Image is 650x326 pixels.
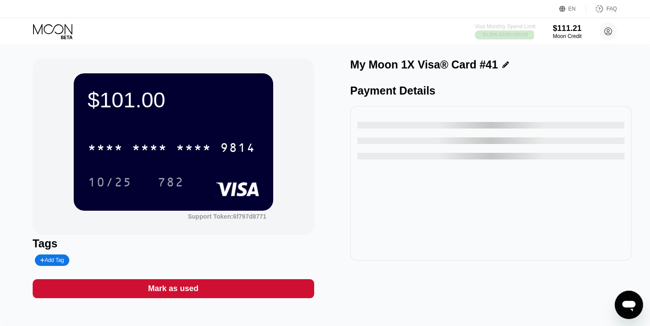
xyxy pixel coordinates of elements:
div: EN [568,6,576,12]
div: FAQ [586,4,617,13]
div: FAQ [606,6,617,12]
div: $101.00 [88,87,259,112]
div: Support Token: 6f797d8771 [188,213,267,220]
div: $3,896.93 / $4,000.00 [483,32,528,37]
div: Add Tag [35,254,69,266]
div: Mark as used [148,284,199,294]
iframe: Button to launch messaging window [615,291,643,319]
div: Payment Details [350,84,632,97]
div: 782 [151,171,191,193]
div: EN [559,4,586,13]
div: $111.21 [553,24,582,33]
div: My Moon 1X Visa® Card #41 [350,58,498,71]
div: 10/25 [81,171,139,193]
div: 782 [158,176,184,190]
div: 10/25 [88,176,132,190]
div: Visa Monthly Spend Limit$3,896.93/$4,000.00 [475,23,535,39]
div: Moon Credit [553,33,582,39]
div: $111.21Moon Credit [553,24,582,39]
div: Tags [33,237,314,250]
div: Mark as used [33,279,314,298]
div: Add Tag [40,257,64,263]
div: 9814 [220,142,255,156]
div: Visa Monthly Spend Limit [475,23,536,30]
div: Support Token:6f797d8771 [188,213,267,220]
